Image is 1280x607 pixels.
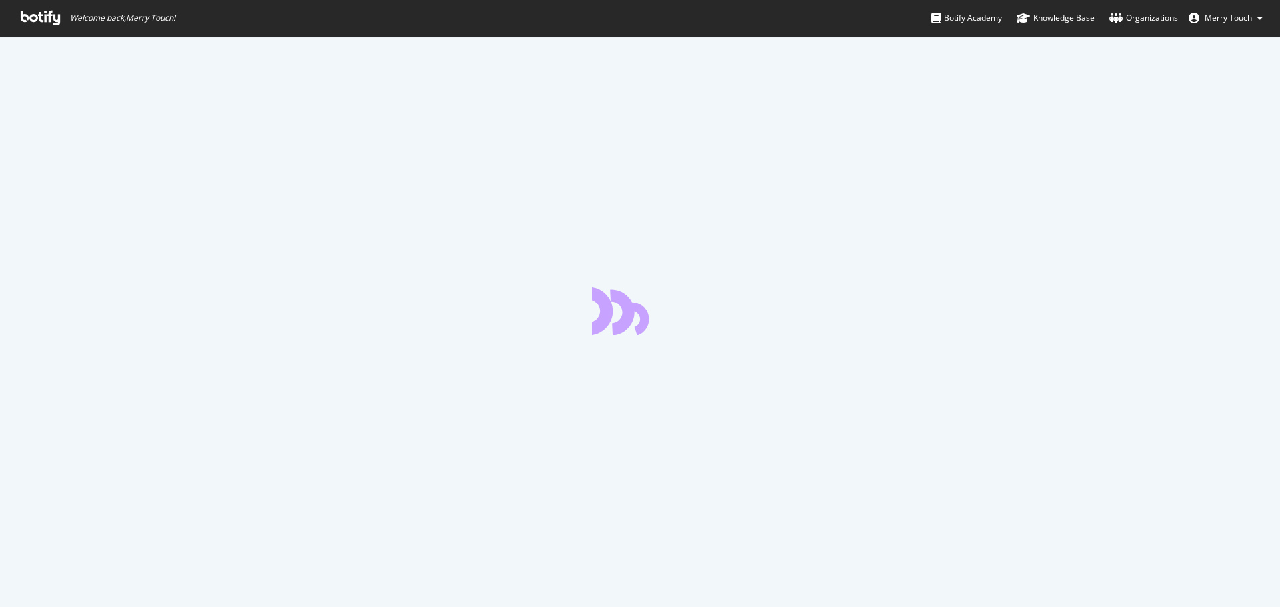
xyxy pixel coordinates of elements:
[1205,12,1252,23] span: Merry Touch
[1109,11,1178,25] div: Organizations
[1017,11,1095,25] div: Knowledge Base
[70,13,175,23] span: Welcome back, Merry Touch !
[592,287,688,335] div: animation
[931,11,1002,25] div: Botify Academy
[1178,7,1273,29] button: Merry Touch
